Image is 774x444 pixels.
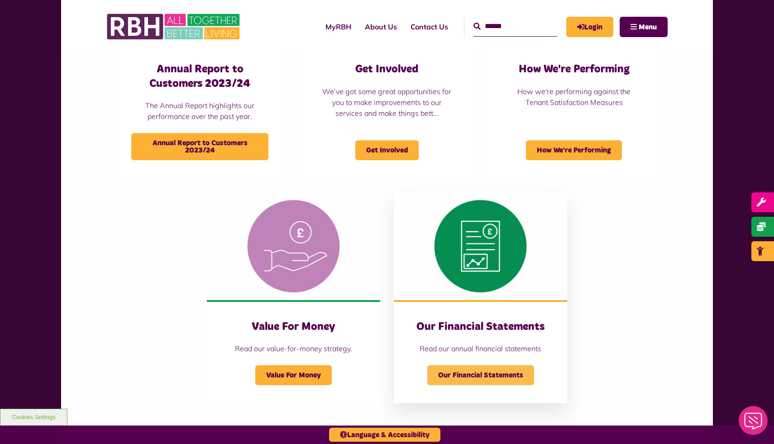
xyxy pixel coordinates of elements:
button: Navigation [620,17,668,37]
span: Value For Money [255,365,332,385]
span: How We're Performing [526,140,622,160]
a: Our Financial Statements Read our annual financial statements Our Financial Statements [394,192,567,404]
a: Value For Money Read our value-for-money strategy. Value For Money [207,192,380,404]
span: Menu [639,24,657,31]
p: How we're performing against the Tenant Satisfaction Measures [506,86,643,108]
img: RBH [106,9,242,44]
span: Get Involved [355,140,419,160]
input: Search [473,17,557,36]
h3: Our Financial Statements [412,320,549,334]
h3: How We're Performing [506,62,643,76]
span: Annual Report to Customers 2023/24 [131,133,268,160]
img: Value For Money [207,192,380,301]
iframe: Netcall Web Assistant for live chat [733,403,774,444]
span: Our Financial Statements [427,365,534,385]
p: Read our annual financial statements [412,343,549,354]
p: The Annual Report highlights our performance over the past year. [131,100,268,122]
a: MyRBH [566,17,613,37]
button: Language & Accessibility [329,428,440,442]
img: Financial Statement [394,192,567,301]
a: MyRBH [319,14,358,39]
h3: Value For Money [225,320,362,334]
p: We’ve got some great opportunities for you to make improvements to our services and make things b... [318,86,455,119]
h3: Annual Report to Customers 2023/24 [131,62,268,91]
a: Contact Us [404,14,455,39]
a: About Us [358,14,404,39]
p: Read our value-for-money strategy. [225,343,362,354]
h3: Get Involved [318,62,455,76]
